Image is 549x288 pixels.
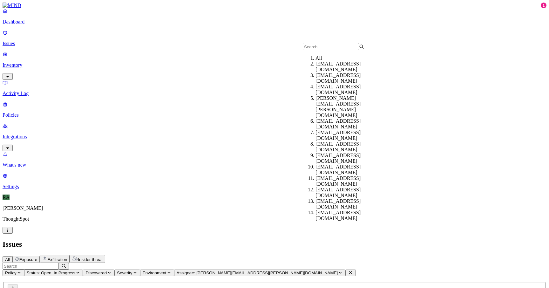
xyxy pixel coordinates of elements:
[315,95,377,118] div: [PERSON_NAME][EMAIL_ADDRESS][PERSON_NAME][DOMAIN_NAME]
[3,195,10,200] span: RA
[3,240,546,249] h2: Issues
[47,257,67,262] span: Exfiltration
[3,30,546,46] a: Issues
[3,80,546,96] a: Activity Log
[3,205,546,211] p: [PERSON_NAME]
[3,173,546,189] a: Settings
[3,162,546,168] p: What's new
[315,84,377,95] div: [EMAIL_ADDRESS][DOMAIN_NAME]
[19,257,37,262] span: Exposure
[3,41,546,46] p: Issues
[315,164,377,175] div: [EMAIL_ADDRESS][DOMAIN_NAME]
[541,3,546,8] div: 1
[117,271,132,275] span: Severity
[3,134,546,140] p: Integrations
[78,257,103,262] span: Insider threat
[3,91,546,96] p: Activity Log
[27,271,75,275] span: Status: Open, In Progress
[3,151,546,168] a: What's new
[303,44,359,50] input: Search
[3,216,546,222] p: ThoughtSpot
[315,55,377,61] div: All
[5,271,17,275] span: Policy
[3,123,546,150] a: Integrations
[315,61,377,72] div: [EMAIL_ADDRESS][DOMAIN_NAME]
[3,3,21,8] img: MIND
[315,118,377,130] div: [EMAIL_ADDRESS][DOMAIN_NAME]
[3,101,546,118] a: Policies
[3,51,546,79] a: Inventory
[3,3,546,8] a: MIND
[315,141,377,153] div: [EMAIL_ADDRESS][DOMAIN_NAME]
[85,271,107,275] span: Discovered
[315,72,377,84] div: [EMAIL_ADDRESS][DOMAIN_NAME]
[3,62,546,68] p: Inventory
[315,210,377,221] div: [EMAIL_ADDRESS][DOMAIN_NAME]
[3,8,546,25] a: Dashboard
[5,257,10,262] span: All
[177,271,338,275] span: Assignee: [PERSON_NAME][EMAIL_ADDRESS][PERSON_NAME][DOMAIN_NAME]
[315,130,377,141] div: [EMAIL_ADDRESS][DOMAIN_NAME]
[315,187,377,198] div: [EMAIL_ADDRESS][DOMAIN_NAME]
[3,184,546,189] p: Settings
[315,153,377,164] div: [EMAIL_ADDRESS][DOMAIN_NAME]
[3,263,59,270] input: Search
[3,112,546,118] p: Policies
[143,271,166,275] span: Environment
[315,175,377,187] div: [EMAIL_ADDRESS][DOMAIN_NAME]
[315,198,377,210] div: [EMAIL_ADDRESS][DOMAIN_NAME]
[3,19,546,25] p: Dashboard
